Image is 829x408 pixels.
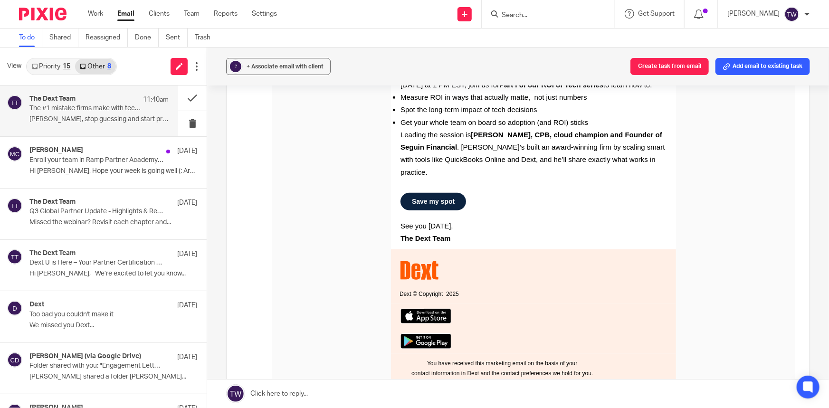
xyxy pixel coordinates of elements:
h4: Dext [29,301,44,309]
img: svg%3E [784,7,800,22]
div: ? [230,61,241,72]
p: [PERSON_NAME] [727,9,780,19]
p: [DATE] [177,249,197,259]
a: Reassigned [86,28,128,47]
p: [DATE] at 1 PM EST, join us for to learn how to: [129,245,395,257]
h4: [PERSON_NAME] (via Google Drive) [29,352,141,361]
h4: The Dext Team [29,198,76,206]
a: Trash [195,28,218,47]
a: Email [117,9,134,19]
a: Reports [214,9,238,19]
img: svg%3E [7,352,22,368]
p: [DATE] [177,301,197,310]
p: Too bad you couldn't make it [29,311,164,319]
p: Folder shared with you: "Engagement Letter Samples" [29,362,164,370]
a: To do [19,28,42,47]
p: Leading the session is . [PERSON_NAME]’s built an award-winning firm by scaling smart with tools ... [129,295,395,345]
span: Get Support [638,10,675,17]
span: View [7,61,21,71]
p: Missed the webinar? Revisit each chapter and... [29,218,197,227]
p: Q3 Global Partner Update - Highlights & Resources [29,208,164,216]
img: svg%3E [7,95,22,110]
button: ? + Associate email with client [226,58,331,75]
span: + Associate email with client [247,64,324,69]
p: See you [DATE], [129,386,181,399]
a: Team [184,9,200,19]
span: Hi [PERSON_NAME], [129,173,198,181]
p: Get your whole team on board so adoption (and ROI) sticks [129,283,395,295]
a: Other8 [75,59,115,74]
button: Create task from email [630,58,709,75]
p: [DATE] [177,146,197,156]
p: [PERSON_NAME], stop guessing and start proving your tech... [29,115,169,123]
a: Sent [166,28,188,47]
a: Priority15 [27,59,75,74]
h4: The Dext Team [29,249,76,257]
p: The #1 mistake firms make with technology - [DATE] at 1:00PM EST [29,104,141,113]
strong: expensive overhead [140,222,208,230]
p: Hi [PERSON_NAME], We’re excited to let you know... [29,270,197,278]
button: Add email to existing task [715,58,810,75]
p: We missed you Dext... [29,322,197,330]
h4: [PERSON_NAME] [29,146,83,154]
p: Spot the long-term impact of tech decisions [129,270,395,282]
a: Settings [252,9,277,19]
img: svg%3E [7,146,22,161]
p: [DATE] [177,198,197,208]
a: Shared [49,28,78,47]
div: 15 [63,63,70,70]
img: svg%3E [7,198,22,213]
input: Search [501,11,586,20]
p: 11:40am [143,95,169,104]
p: [PERSON_NAME] shared a folder [PERSON_NAME]... [29,373,197,381]
p: A lot of firms are spending big on technology, but not all of them are seeing real returns. The t... [129,195,395,233]
p: Hi [PERSON_NAME], Hope your week is going well (: Are... [29,167,197,175]
img: svg%3E [7,249,22,265]
h4: The Dext Team [29,95,76,103]
p: Enroll your team in Ramp Partner Academy (+ CPEs!) [29,156,164,164]
a: Done [135,28,159,47]
a: Save my spot [129,359,194,377]
div: 8 [107,63,111,70]
p: Dext U is Here – Your Partner Certification Awaits! [29,259,164,267]
p: [DATE] [177,352,197,362]
strong: [PERSON_NAME], CPB, cloud champion and Founder of Seguin Financial [129,297,391,317]
img: Pixie [19,8,67,20]
strong: Part I of our ROI of Tech series [228,247,332,255]
a: Clients [149,9,170,19]
p: Measure ROI in ways that actually matte, not just numbers [129,257,395,270]
a: Work [88,9,103,19]
img: svg%3E [7,301,22,316]
strong: Save my spot [140,364,183,371]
